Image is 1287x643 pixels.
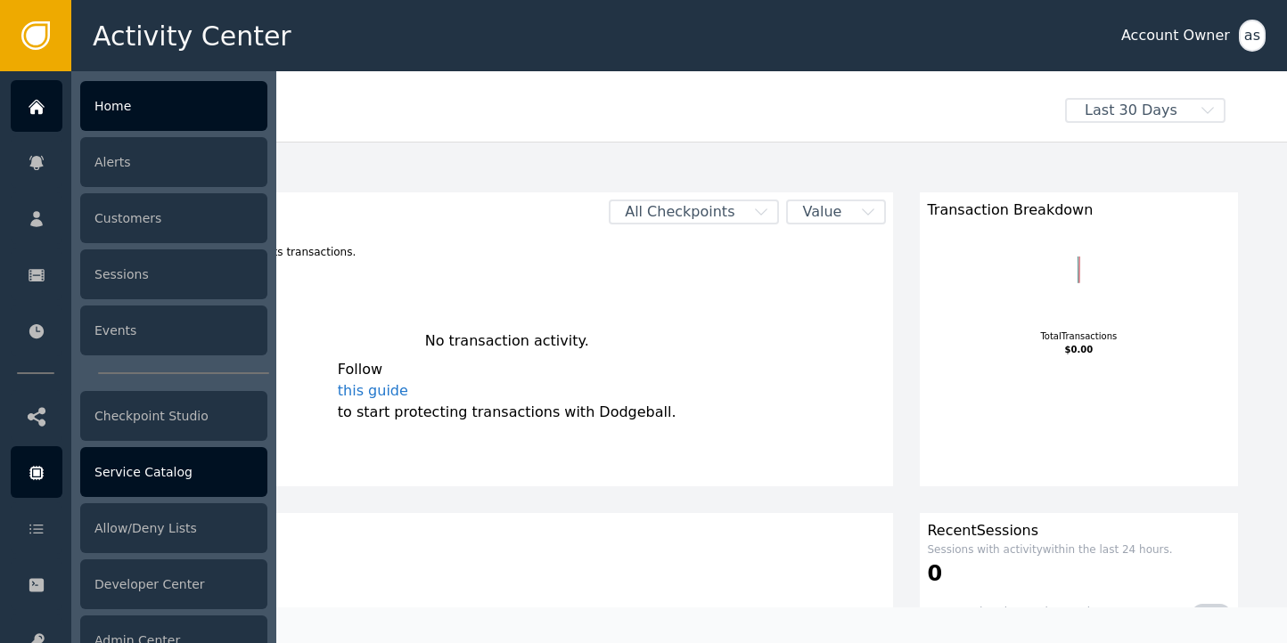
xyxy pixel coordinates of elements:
[11,80,267,132] a: Home
[927,520,1231,541] div: Recent Sessions
[80,81,267,131] div: Home
[127,520,886,541] div: Customers
[338,380,676,402] a: this guide
[80,193,267,243] div: Customers
[11,248,267,300] a: Sessions
[11,390,267,442] a: Checkpoint Studio
[1040,331,1118,341] tspan: Total Transactions
[11,305,267,356] a: Events
[609,199,779,224] button: All Checkpoints
[80,249,267,299] div: Sessions
[927,604,1117,625] div: Compared to the previous 24 hours
[11,136,267,188] a: Alerts
[425,332,589,349] span: No transaction activity.
[80,447,267,497] div: Service Catalog
[11,502,267,554] a: Allow/Deny Lists
[1067,100,1195,121] span: Last 30 Days
[80,137,267,187] div: Alerts
[927,541,1231,558] div: Sessions with activity within the last 24 hours.
[927,199,1093,221] span: Transaction Breakdown
[80,559,267,609] div: Developer Center
[80,305,267,355] div: Events
[1217,606,1224,623] span: 0
[611,201,749,223] span: All Checkpoints
[11,558,267,610] a: Developer Center
[1239,20,1266,52] button: as
[788,201,856,223] span: Value
[927,558,1231,590] div: 0
[120,98,1053,137] div: Welcome
[1121,25,1230,46] div: Account Owner
[1065,345,1094,354] tspan: $0.00
[1053,98,1238,123] button: Last 30 Days
[786,199,886,224] button: Value
[80,391,267,441] div: Checkpoint Studio
[338,359,676,423] div: Follow to start protecting transactions with Dodgeball.
[11,192,267,244] a: Customers
[80,503,267,553] div: Allow/Deny Lists
[93,16,291,56] span: Activity Center
[11,446,267,498] a: Service Catalog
